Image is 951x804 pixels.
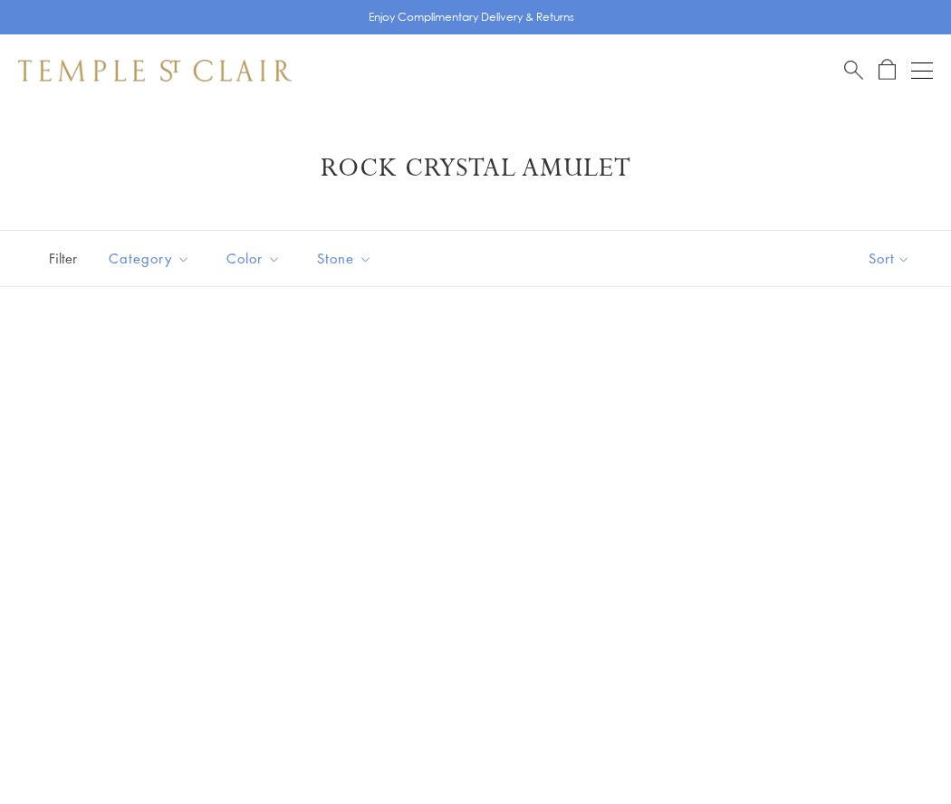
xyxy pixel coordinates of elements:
[828,231,951,286] button: Show sort by
[308,247,386,270] span: Stone
[45,152,906,185] h1: Rock Crystal Amulet
[213,238,294,279] button: Color
[217,247,294,270] span: Color
[100,247,204,270] span: Category
[911,60,933,81] button: Open navigation
[844,59,863,81] a: Search
[303,238,386,279] button: Stone
[18,60,292,81] img: Temple St. Clair
[95,238,204,279] button: Category
[369,8,574,26] p: Enjoy Complimentary Delivery & Returns
[879,59,896,81] a: Open Shopping Bag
